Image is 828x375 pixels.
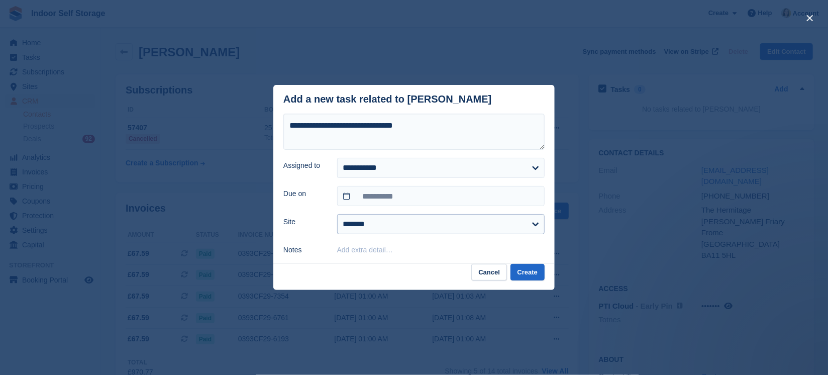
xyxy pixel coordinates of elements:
[471,264,507,280] button: Cancel
[510,264,545,280] button: Create
[283,160,325,171] label: Assigned to
[283,189,325,199] label: Due on
[802,10,818,26] button: close
[283,245,325,255] label: Notes
[337,246,393,254] button: Add extra detail…
[283,93,492,105] div: Add a new task related to [PERSON_NAME]
[283,217,325,227] label: Site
